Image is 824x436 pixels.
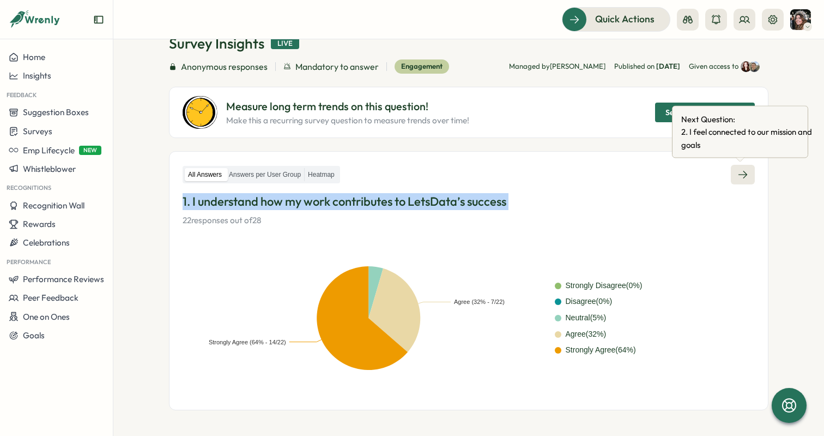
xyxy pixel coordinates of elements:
span: Performance Reviews [23,274,104,284]
span: One on Ones [23,312,70,322]
span: Peer Feedback [23,292,78,303]
button: Quick Actions [562,7,670,31]
div: Live [271,38,299,50]
span: [PERSON_NAME] [550,62,605,70]
img: Andriy [749,61,760,72]
div: Disagree ( 0 %) [566,296,613,308]
span: Goals [23,330,45,341]
text: Agree (32% - 7/22) [454,298,505,305]
p: Managed by [509,62,605,71]
span: Recognition Wall [23,200,84,211]
span: Mandatory to answer [295,60,379,74]
span: Insights [23,70,51,81]
span: Anonymous responses [181,60,268,74]
span: Rewards [23,219,56,229]
img: Ksenia Iliuk [741,61,752,72]
label: Answers per User Group [226,168,304,182]
div: Strongly Disagree ( 0 %) [566,280,643,292]
label: All Answers [185,168,225,182]
img: Iryna Skasko [790,9,811,30]
text: Strongly Agree (64% - 14/22) [209,339,286,345]
span: Celebrations [23,237,70,248]
span: Quick Actions [595,12,655,26]
span: Published on [614,62,680,71]
div: Strongly Agree ( 64 %) [566,344,636,356]
button: Expand sidebar [93,14,104,25]
p: Given access to [689,62,738,71]
span: NEW [79,146,101,155]
p: Measure long term trends on this question! [226,98,469,115]
span: Whistleblower [23,164,76,174]
span: Home [23,52,45,62]
div: Agree ( 32 %) [566,329,607,341]
h1: Survey Insights [169,34,264,53]
button: Set up recurring survey [655,103,755,122]
p: Make this a recurring survey question to measure trends over time! [226,115,469,127]
span: 2 . I feel connected to our mission and goals [681,126,812,151]
div: Neutral ( 5 %) [566,312,607,324]
span: Set up recurring survey [665,103,744,122]
div: Engagement [395,59,449,74]
p: 22 responses out of 28 [183,214,755,226]
p: 1. I understand how my work contributes to LetsData’s success [183,193,755,210]
span: [DATE] [656,62,680,70]
span: Surveys [23,126,52,136]
label: Heatmap [305,168,338,182]
span: Next Question: [681,113,812,126]
span: Emp Lifecycle [23,145,75,156]
span: Suggestion Boxes [23,107,89,117]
